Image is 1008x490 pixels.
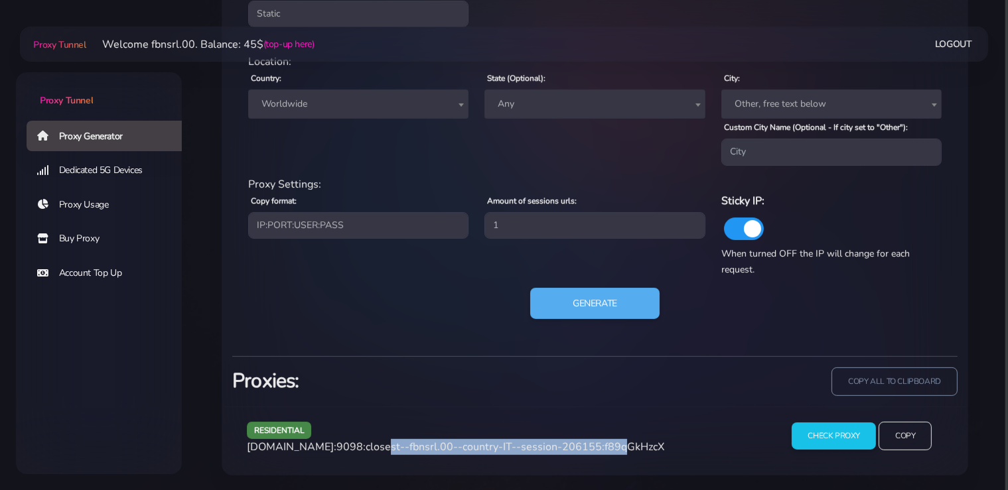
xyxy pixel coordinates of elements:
[27,223,192,254] a: Buy Proxy
[27,155,192,186] a: Dedicated 5G Devices
[16,72,182,107] a: Proxy Tunnel
[27,190,192,220] a: Proxy Usage
[879,422,932,450] input: Copy
[831,367,958,396] input: copy all to clipboard
[492,95,697,113] span: Any
[31,34,86,55] a: Proxy Tunnel
[251,72,281,84] label: Country:
[792,422,876,450] input: Check Proxy
[724,121,908,133] label: Custom City Name (Optional - If city set to "Other"):
[247,422,312,438] span: residential
[27,258,192,288] a: Account Top Up
[944,426,991,473] iframe: Webchat Widget
[263,37,315,51] a: (top-up here)
[247,440,664,454] span: [DOMAIN_NAME]:9098:closest--fbnsrl.00--country-IT--session-206155:f89qGkHzcX
[487,195,577,207] label: Amount of sessions urls:
[256,95,461,113] span: Worldwide
[240,54,950,70] div: Location:
[721,192,942,210] h6: Sticky IP:
[935,32,972,56] a: Logout
[721,139,942,165] input: City
[721,247,910,276] span: When turned OFF the IP will change for each request.
[232,367,587,395] h3: Proxies:
[248,90,468,119] span: Worldwide
[487,72,545,84] label: State (Optional):
[86,36,315,52] li: Welcome fbnsrl.00. Balance: 45$
[27,121,192,151] a: Proxy Generator
[724,72,740,84] label: City:
[484,90,705,119] span: Any
[530,288,660,320] button: Generate
[721,90,942,119] span: Other, free text below
[40,94,93,107] span: Proxy Tunnel
[240,176,950,192] div: Proxy Settings:
[33,38,86,51] span: Proxy Tunnel
[729,95,934,113] span: Other, free text below
[251,195,297,207] label: Copy format:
